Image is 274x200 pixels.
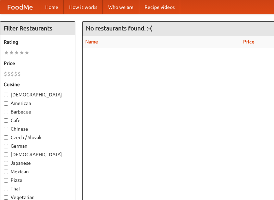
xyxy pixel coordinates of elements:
input: Mexican [4,170,8,174]
input: Pizza [4,178,8,183]
label: German [4,143,72,149]
li: $ [4,70,7,78]
input: [DEMOGRAPHIC_DATA] [4,152,8,157]
a: Who we are [103,0,139,14]
li: $ [17,70,21,78]
label: Chinese [4,125,72,132]
input: Chinese [4,127,8,131]
h5: Cuisine [4,81,72,88]
label: Thai [4,185,72,192]
h4: Filter Restaurants [0,22,75,35]
label: [DEMOGRAPHIC_DATA] [4,91,72,98]
label: Japanese [4,160,72,166]
input: Japanese [4,161,8,165]
a: How it works [64,0,103,14]
input: Barbecue [4,110,8,114]
li: ★ [14,49,19,56]
li: $ [11,70,14,78]
label: American [4,100,72,107]
li: ★ [4,49,9,56]
a: Home [40,0,64,14]
input: [DEMOGRAPHIC_DATA] [4,93,8,97]
ng-pluralize: No restaurants found. :-( [86,25,152,31]
input: Vegetarian [4,195,8,200]
a: Name [85,39,98,44]
h5: Price [4,60,72,67]
a: Price [243,39,254,44]
label: Czech / Slovak [4,134,72,141]
li: $ [7,70,11,78]
input: American [4,101,8,106]
li: $ [14,70,17,78]
a: Recipe videos [139,0,180,14]
label: Barbecue [4,108,72,115]
label: Mexican [4,168,72,175]
li: ★ [19,49,24,56]
li: ★ [9,49,14,56]
label: Pizza [4,177,72,184]
h5: Rating [4,39,72,45]
input: Czech / Slovak [4,135,8,140]
input: German [4,144,8,148]
input: Cafe [4,118,8,123]
input: Thai [4,187,8,191]
a: FoodMe [0,0,40,14]
li: ★ [24,49,29,56]
label: [DEMOGRAPHIC_DATA] [4,151,72,158]
label: Cafe [4,117,72,124]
